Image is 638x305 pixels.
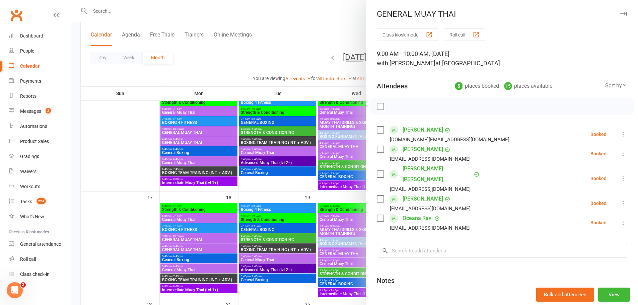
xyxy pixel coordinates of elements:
span: 2 [20,282,26,288]
span: with [PERSON_NAME] [377,60,435,67]
a: Workouts [9,179,71,194]
div: places available [504,81,552,91]
span: 2 [46,108,51,113]
div: General attendance [20,241,61,247]
a: [PERSON_NAME] [PERSON_NAME] [403,163,472,185]
div: [EMAIL_ADDRESS][DOMAIN_NAME] [390,224,471,232]
div: Payments [20,78,41,84]
div: Booked [590,220,607,225]
a: General attendance kiosk mode [9,237,71,252]
div: Product Sales [20,139,49,144]
div: Dashboard [20,33,43,39]
a: [PERSON_NAME] [403,144,443,155]
input: Search to add attendees [377,244,627,258]
div: What's New [20,214,44,219]
div: Calendar [20,63,40,69]
div: Booked [590,201,607,206]
a: Roll call [9,252,71,267]
a: Messages 2 [9,104,71,119]
span: 224 [37,198,46,204]
div: [EMAIL_ADDRESS][DOMAIN_NAME] [390,185,471,194]
a: Oceana Ravi [403,213,433,224]
button: Bulk add attendees [536,288,594,302]
div: 9:00 AM - 10:00 AM, [DATE] [377,49,627,68]
iframe: Intercom live chat [7,282,23,298]
div: 15 [504,82,512,90]
a: Tasks 224 [9,194,71,209]
div: Gradings [20,154,39,159]
div: Messages [20,108,41,114]
button: Class kiosk mode [377,28,438,41]
div: Reports [20,93,37,99]
div: Booked [590,176,607,181]
button: Roll call [444,28,485,41]
div: Automations [20,124,47,129]
div: GENERAL MUAY THAI [366,9,638,19]
div: [DOMAIN_NAME][EMAIL_ADDRESS][DOMAIN_NAME] [390,135,509,144]
div: Tasks [20,199,32,204]
a: Class kiosk mode [9,267,71,282]
div: [EMAIL_ADDRESS][DOMAIN_NAME] [390,204,471,213]
div: places booked [455,81,499,91]
div: Sort by [605,81,627,90]
div: Notes [377,276,395,285]
div: [EMAIL_ADDRESS][DOMAIN_NAME] [390,155,471,163]
div: Waivers [20,169,37,174]
div: Workouts [20,184,40,189]
a: Reports [9,89,71,104]
div: Attendees [377,81,408,91]
div: Class check-in [20,272,50,277]
span: at [GEOGRAPHIC_DATA] [435,60,500,67]
div: People [20,48,34,54]
button: View [598,288,630,302]
a: Clubworx [8,7,25,23]
div: 5 [455,82,463,90]
a: What's New [9,209,71,224]
div: Booked [590,132,607,137]
a: Automations [9,119,71,134]
a: Dashboard [9,28,71,44]
div: Roll call [20,256,36,262]
a: Payments [9,74,71,89]
a: People [9,44,71,59]
a: [PERSON_NAME] [403,194,443,204]
a: Product Sales [9,134,71,149]
a: Waivers [9,164,71,179]
div: Booked [590,151,607,156]
a: [PERSON_NAME] [403,125,443,135]
a: Calendar [9,59,71,74]
a: Gradings [9,149,71,164]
